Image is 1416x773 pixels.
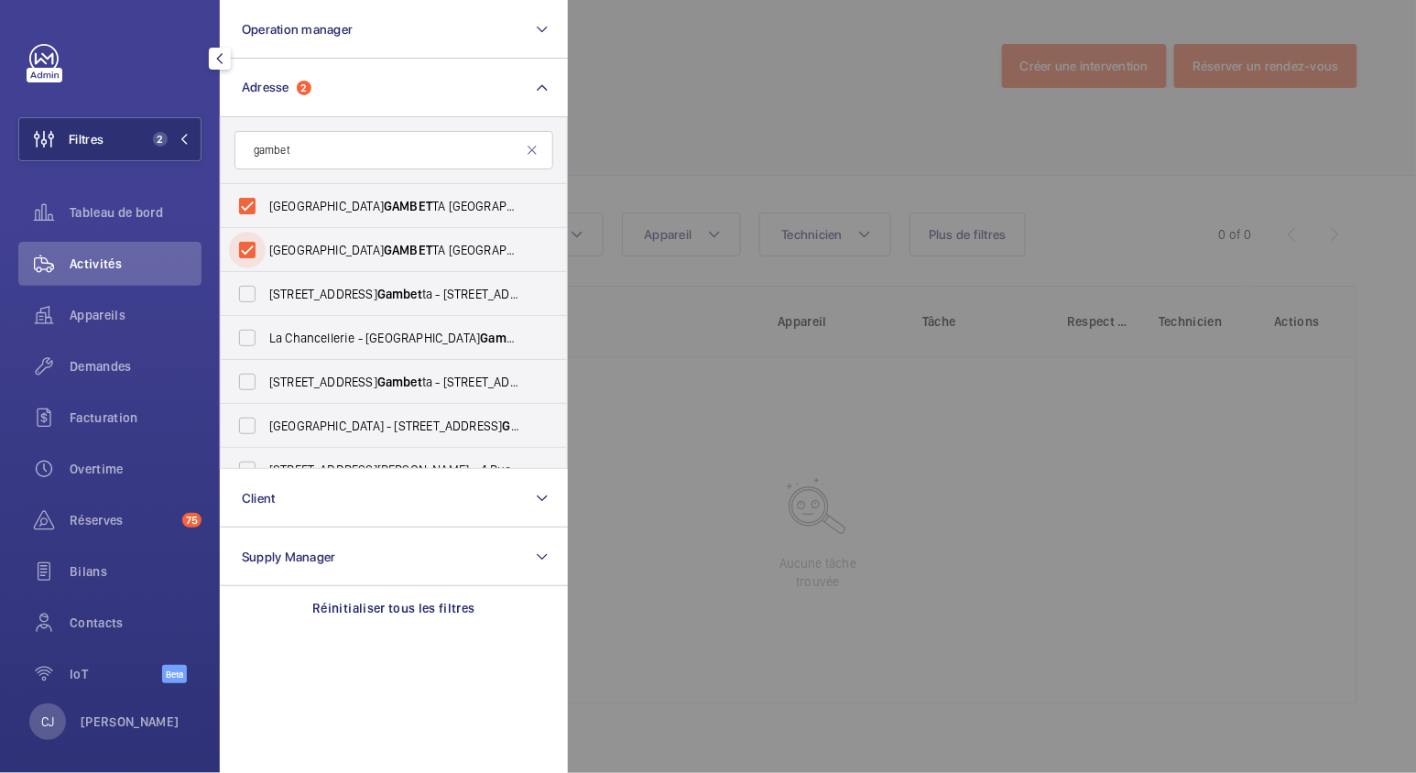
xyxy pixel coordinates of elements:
[70,511,175,529] span: Réserves
[70,562,202,581] span: Bilans
[182,513,202,528] span: 75
[69,130,103,148] span: Filtres
[70,357,202,376] span: Demandes
[70,665,162,683] span: IoT
[70,408,202,427] span: Facturation
[162,665,187,683] span: Beta
[70,203,202,222] span: Tableau de bord
[18,117,202,161] button: Filtres2
[70,614,202,632] span: Contacts
[41,713,54,731] p: CJ
[70,255,202,273] span: Activités
[70,306,202,324] span: Appareils
[81,713,180,731] p: [PERSON_NAME]
[70,460,202,478] span: Overtime
[153,132,168,147] span: 2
